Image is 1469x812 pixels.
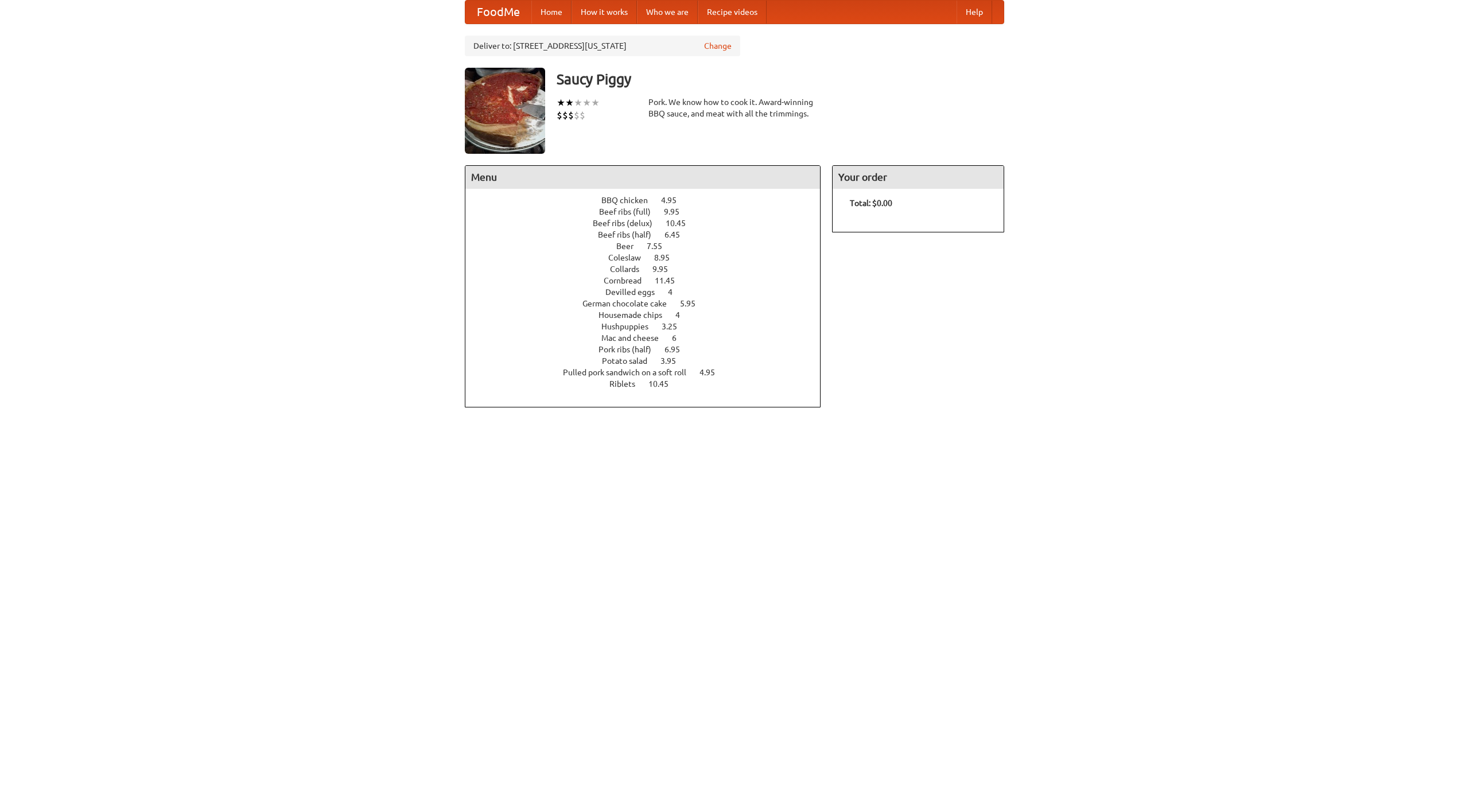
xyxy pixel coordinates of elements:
span: 5.95 [680,299,707,308]
span: 4.95 [661,196,688,205]
li: $ [562,109,568,122]
span: 10.45 [648,379,680,388]
span: Hushpuppies [601,322,660,331]
span: 3.25 [662,322,689,331]
li: ★ [591,96,600,109]
li: $ [557,109,562,122]
a: Cornbread 11.45 [604,276,696,285]
span: Beef ribs (half) [598,230,663,239]
span: Devilled eggs [605,287,666,297]
a: Pork ribs (half) 6.95 [599,345,701,354]
li: ★ [582,96,591,109]
span: 7.55 [647,242,674,251]
a: German chocolate cake 5.95 [582,299,717,308]
span: 10.45 [666,219,697,228]
div: Deliver to: [STREET_ADDRESS][US_STATE] [465,36,740,56]
span: Pork ribs (half) [599,345,663,354]
a: Mac and cheese 6 [601,333,698,343]
span: Collards [610,265,651,274]
span: 6 [672,333,688,343]
a: Devilled eggs 4 [605,287,694,297]
span: Cornbread [604,276,653,285]
a: Beef ribs (delux) 10.45 [593,219,707,228]
span: BBQ chicken [601,196,659,205]
a: Beef ribs (half) 6.45 [598,230,701,239]
span: Housemade chips [599,310,674,320]
a: BBQ chicken 4.95 [601,196,698,205]
li: ★ [574,96,582,109]
a: Housemade chips 4 [599,310,701,320]
a: Potato salad 3.95 [602,356,697,366]
span: 4 [675,310,691,320]
h3: Saucy Piggy [557,68,1004,91]
a: How it works [572,1,637,24]
span: Mac and cheese [601,333,670,343]
img: angular.jpg [465,68,545,154]
span: 11.45 [655,276,686,285]
span: 6.95 [664,345,691,354]
span: 8.95 [654,253,681,262]
li: $ [580,109,585,122]
span: 9.95 [664,207,691,216]
span: Pulled pork sandwich on a soft roll [563,368,698,377]
span: Beef ribs (delux) [593,219,664,228]
h4: Menu [465,166,820,189]
li: $ [568,109,574,122]
li: $ [574,109,580,122]
span: Riblets [609,379,647,388]
a: Change [704,40,732,52]
a: Coleslaw 8.95 [608,253,691,262]
span: 6.45 [664,230,691,239]
h4: Your order [833,166,1004,189]
b: Total: $0.00 [850,199,892,208]
a: Who we are [637,1,698,24]
span: Beer [616,242,645,251]
span: 3.95 [660,356,687,366]
span: German chocolate cake [582,299,678,308]
a: Beer 7.55 [616,242,683,251]
a: Riblets 10.45 [609,379,690,388]
span: 9.95 [652,265,679,274]
a: Pulled pork sandwich on a soft roll 4.95 [563,368,736,377]
span: Potato salad [602,356,659,366]
span: Beef ribs (full) [599,207,662,216]
span: 4.95 [699,368,726,377]
div: Pork. We know how to cook it. Award-winning BBQ sauce, and meat with all the trimmings. [648,96,821,119]
a: Recipe videos [698,1,767,24]
a: Hushpuppies 3.25 [601,322,698,331]
span: Coleslaw [608,253,652,262]
a: Beef ribs (full) 9.95 [599,207,701,216]
span: 4 [668,287,684,297]
a: Collards 9.95 [610,265,689,274]
a: Home [531,1,572,24]
li: ★ [557,96,565,109]
a: Help [957,1,992,24]
li: ★ [565,96,574,109]
a: FoodMe [465,1,531,24]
